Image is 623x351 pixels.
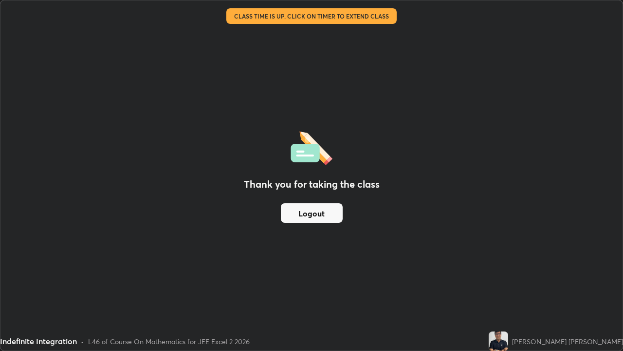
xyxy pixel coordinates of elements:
[281,203,343,223] button: Logout
[88,336,250,347] div: L46 of Course On Mathematics for JEE Excel 2 2026
[291,128,332,165] img: offlineFeedback.1438e8b3.svg
[512,336,623,347] div: [PERSON_NAME] [PERSON_NAME]
[81,336,84,347] div: •
[244,177,380,192] h2: Thank you for taking the class
[489,331,508,351] img: 1bd69877dafd4480bd87b8e1d71fc0d6.jpg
